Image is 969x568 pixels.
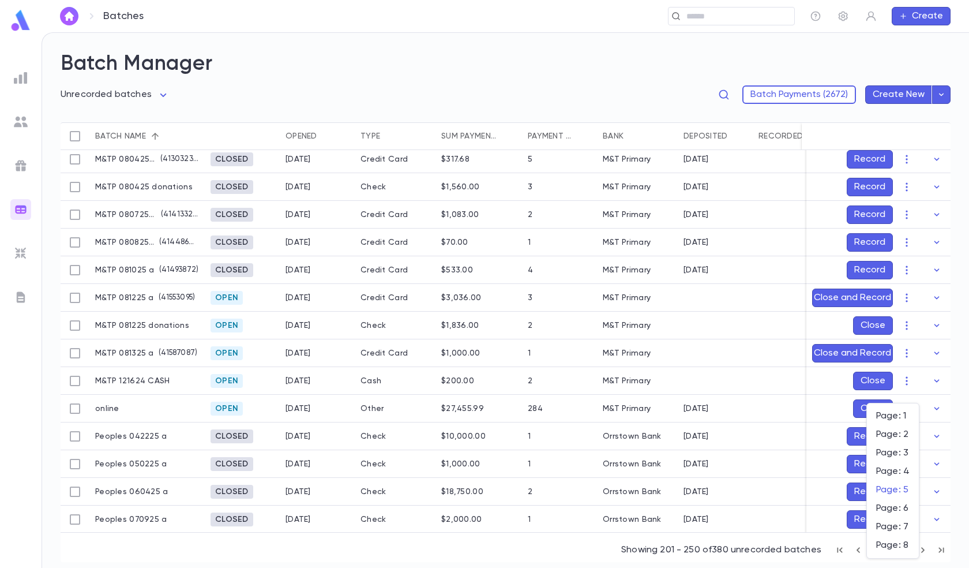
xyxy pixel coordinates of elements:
[876,410,910,422] span: Page: 1
[876,447,910,459] span: Page: 3
[876,540,910,551] span: Page: 8
[876,484,910,496] span: Page: 5
[876,429,910,440] span: Page: 2
[876,466,910,477] span: Page: 4
[876,521,910,533] span: Page: 7
[876,503,910,514] span: Page: 6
